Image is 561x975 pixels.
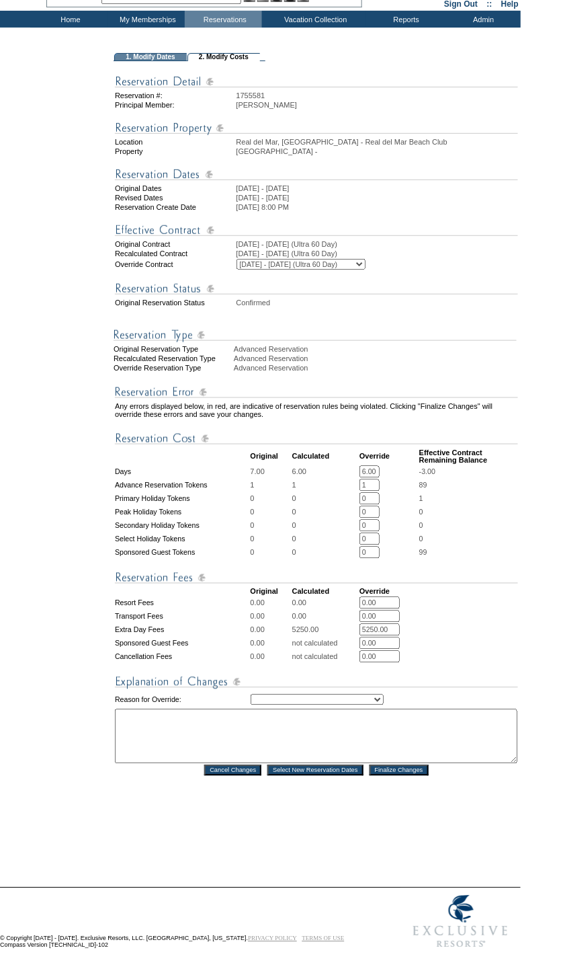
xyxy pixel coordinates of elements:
[115,194,235,202] td: Revised Dates
[114,327,517,344] img: Reservation Type
[292,597,358,609] td: 0.00
[115,184,235,192] td: Original Dates
[251,506,291,518] td: 0
[292,479,358,492] td: 1
[419,468,435,476] span: -3.00
[292,506,358,518] td: 0
[115,101,235,109] td: Principal Member:
[292,588,358,596] td: Calculated
[115,547,249,559] td: Sponsored Guest Tokens
[115,493,249,505] td: Primary Holiday Tokens
[248,935,297,942] a: PRIVACY POLICY
[419,549,427,557] span: 99
[236,138,518,146] td: Real del Mar, [GEOGRAPHIC_DATA] - Real del Mar Beach Club
[251,493,291,505] td: 0
[251,547,291,559] td: 0
[187,53,260,61] td: 2. Modify Costs
[107,11,185,28] td: My Memberships
[115,203,235,211] td: Reservation Create Date
[236,240,518,248] td: [DATE] - [DATE] (Ultra 60 Day)
[251,624,291,636] td: 0.00
[115,120,518,136] img: Reservation Property
[114,354,232,362] div: Recalculated Reservation Type
[115,166,518,183] img: Reservation Dates
[115,280,518,297] img: Reservation Status
[359,588,418,596] td: Override
[419,448,518,465] td: Effective Contract Remaining Balance
[114,364,232,372] div: Override Reservation Type
[236,299,518,307] td: Confirmed
[115,570,518,586] img: Reservation Fees
[115,147,235,155] td: Property
[185,11,262,28] td: Reservations
[115,597,249,609] td: Resort Fees
[419,495,423,503] span: 1
[114,53,187,61] td: 1. Modify Dates
[204,765,261,776] input: Cancel Changes
[262,11,366,28] td: Vacation Collection
[115,674,518,691] img: Explanation of Changes
[115,466,249,478] td: Days
[292,533,358,545] td: 0
[236,249,518,258] td: [DATE] - [DATE] (Ultra 60 Day)
[370,765,429,776] input: Finalize Changes
[251,448,291,465] td: Original
[115,222,518,239] img: Effective Contract
[292,637,358,650] td: not calculated
[236,184,518,192] td: [DATE] - [DATE]
[115,402,518,418] td: Any errors displayed below, in red, are indicative of reservation rules being violated. Clicking ...
[236,147,518,155] td: [GEOGRAPHIC_DATA] -
[419,508,423,516] span: 0
[115,692,249,708] td: Reason for Override:
[400,888,521,955] img: Exclusive Resorts
[115,611,249,623] td: Transport Fees
[292,493,358,505] td: 0
[115,384,518,401] img: Reservation Errors
[251,611,291,623] td: 0.00
[267,765,363,776] input: Select New Reservation Dates
[115,506,249,518] td: Peak Holiday Tokens
[251,466,291,478] td: 7.00
[359,448,418,465] td: Override
[115,520,249,532] td: Secondary Holiday Tokens
[115,479,249,492] td: Advance Reservation Tokens
[251,597,291,609] td: 0.00
[115,430,518,447] img: Reservation Cost
[115,249,235,258] td: Recalculated Contract
[115,651,249,663] td: Cancellation Fees
[292,448,358,465] td: Calculated
[236,203,518,211] td: [DATE] 8:00 PM
[419,535,423,543] span: 0
[115,259,235,270] td: Override Contract
[366,11,443,28] td: Reports
[443,11,521,28] td: Admin
[236,91,518,100] td: 1755581
[292,651,358,663] td: not calculated
[251,520,291,532] td: 0
[292,466,358,478] td: 6.00
[251,651,291,663] td: 0.00
[115,637,249,650] td: Sponsored Guest Fees
[115,91,235,100] td: Reservation #:
[114,345,232,353] div: Original Reservation Type
[419,481,427,490] span: 89
[292,611,358,623] td: 0.00
[115,138,235,146] td: Location
[115,533,249,545] td: Select Holiday Tokens
[292,547,358,559] td: 0
[419,522,423,530] span: 0
[234,364,519,372] div: Advanced Reservation
[236,101,518,109] td: [PERSON_NAME]
[115,240,235,248] td: Original Contract
[234,354,519,362] div: Advanced Reservation
[251,533,291,545] td: 0
[115,624,249,636] td: Extra Day Fees
[251,588,291,596] td: Original
[292,520,358,532] td: 0
[236,194,518,202] td: [DATE] - [DATE]
[30,11,107,28] td: Home
[251,479,291,492] td: 1
[251,637,291,650] td: 0.00
[234,345,519,353] div: Advanced Reservation
[292,624,358,636] td: 5250.00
